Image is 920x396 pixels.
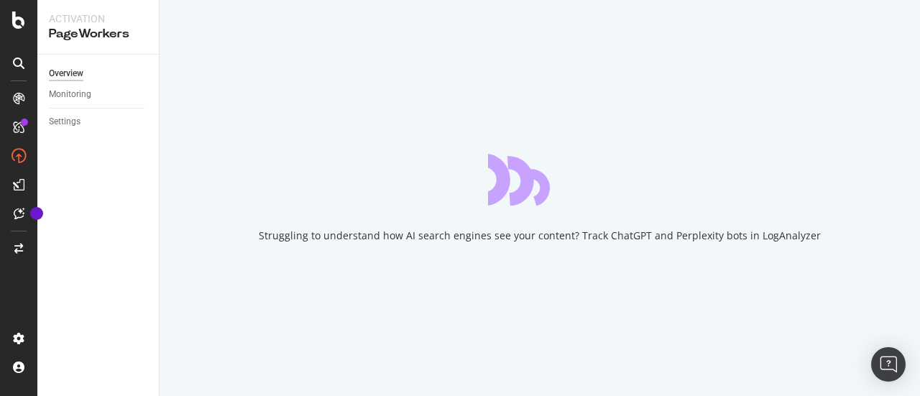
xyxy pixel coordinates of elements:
div: animation [488,154,592,206]
a: Overview [49,66,149,81]
a: Settings [49,114,149,129]
div: Open Intercom Messenger [871,347,906,382]
div: Struggling to understand how AI search engines see your content? Track ChatGPT and Perplexity bot... [259,229,821,243]
div: Tooltip anchor [30,207,43,220]
div: Monitoring [49,87,91,102]
a: Monitoring [49,87,149,102]
div: Overview [49,66,83,81]
div: Settings [49,114,80,129]
div: PageWorkers [49,26,147,42]
div: Activation [49,11,147,26]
